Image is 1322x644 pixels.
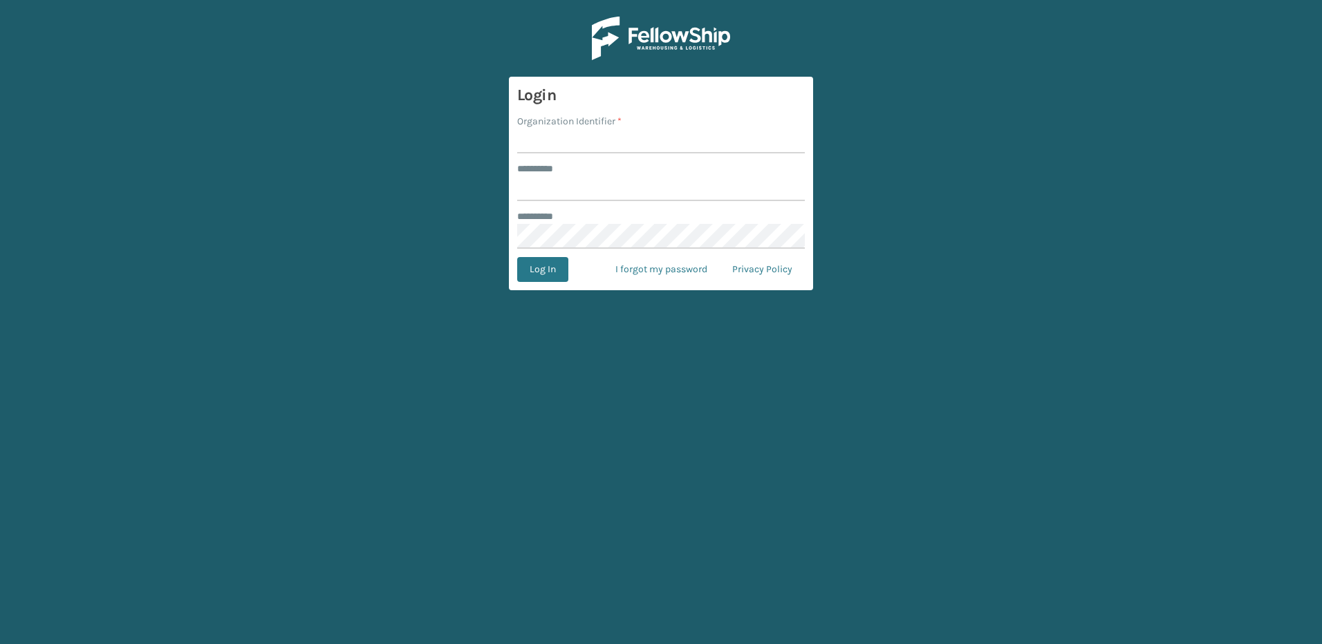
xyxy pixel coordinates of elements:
[517,114,622,129] label: Organization Identifier
[603,257,720,282] a: I forgot my password
[592,17,730,60] img: Logo
[720,257,805,282] a: Privacy Policy
[517,257,568,282] button: Log In
[517,85,805,106] h3: Login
